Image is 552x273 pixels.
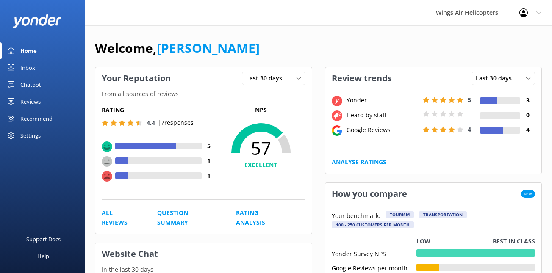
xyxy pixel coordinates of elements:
div: Reviews [20,93,41,110]
div: Heard by staff [344,110,421,120]
p: NPS [216,105,305,115]
p: From all sources of reviews [95,89,312,99]
span: 4 [468,125,471,133]
div: Support Docs [26,231,61,248]
div: Chatbot [20,76,41,93]
h4: 1 [202,156,216,165]
div: Settings [20,127,41,144]
h4: 0 [520,110,535,120]
a: [PERSON_NAME] [157,39,260,57]
h3: Your Reputation [95,67,177,89]
h4: 4 [520,125,535,135]
div: Help [37,248,49,265]
div: Transportation [419,211,467,218]
p: | 7 responses [158,118,194,127]
h4: 5 [202,141,216,151]
span: 57 [216,138,305,159]
h3: How you compare [325,183,413,205]
div: 100 - 250 customers per month [332,221,414,228]
a: Analyse Ratings [332,157,386,167]
div: Inbox [20,59,35,76]
span: 5 [468,96,471,104]
a: All Reviews [102,208,138,227]
h4: EXCELLENT [216,160,305,170]
h3: Review trends [325,67,398,89]
h5: Rating [102,105,216,115]
span: Last 30 days [246,74,287,83]
p: Your benchmark: [332,211,380,221]
span: 4.4 [147,119,155,127]
span: Last 30 days [476,74,517,83]
h1: Welcome, [95,38,260,58]
p: Low [416,237,430,246]
div: Yonder Survey NPS [332,249,416,257]
div: Recommend [20,110,53,127]
h3: Website Chat [95,243,312,265]
img: yonder-white-logo.png [13,14,61,28]
div: Yonder [344,96,421,105]
a: Rating Analysis [236,208,286,227]
div: Home [20,42,37,59]
p: Best in class [493,237,535,246]
div: Tourism [386,211,414,218]
div: Google Reviews [344,125,421,135]
a: Question Summary [157,208,217,227]
h4: 1 [202,171,216,180]
div: Google Reviews per month [332,264,416,271]
h4: 3 [520,96,535,105]
span: New [521,190,535,198]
